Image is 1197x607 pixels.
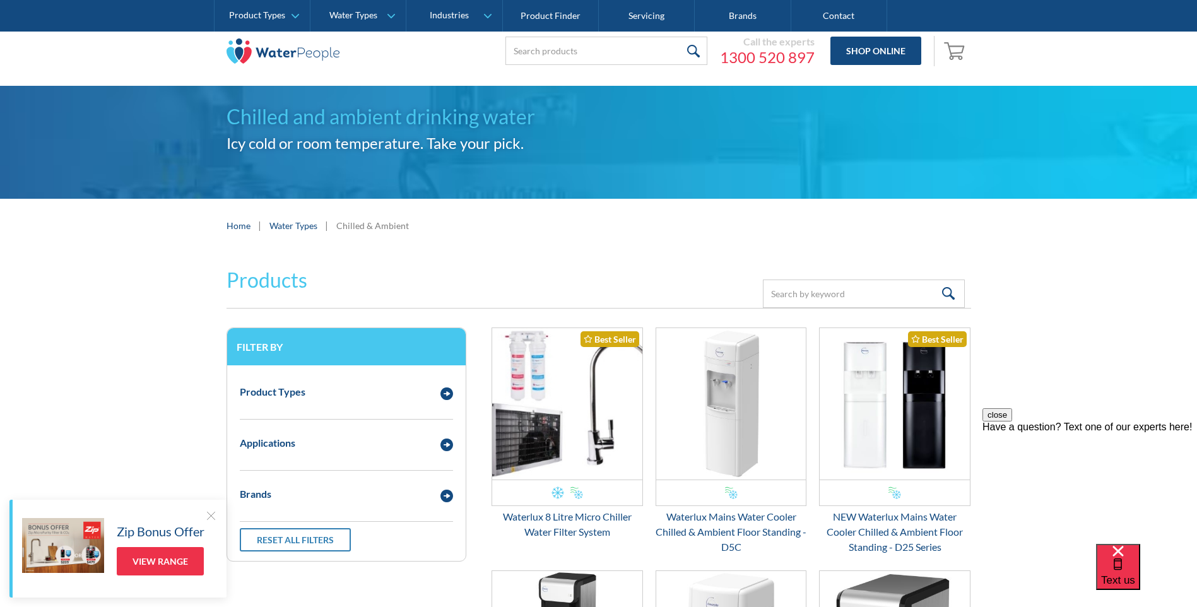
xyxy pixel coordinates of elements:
img: Waterlux Mains Water Cooler Chilled & Ambient Floor Standing - D5C [656,328,806,480]
div: | [324,218,330,233]
div: Water Types [329,10,377,21]
h2: Icy cold or room temperature. Take your pick. [227,132,971,155]
img: Waterlux 8 Litre Micro Chiller Water Filter System [492,328,642,480]
h1: Chilled and ambient drinking water [227,102,971,132]
h3: Filter by [237,341,456,353]
a: Reset all filters [240,528,351,551]
a: 1300 520 897 [720,48,815,67]
div: Product Types [229,10,285,21]
div: Best Seller [908,331,967,347]
a: View Range [117,547,204,575]
div: | [257,218,263,233]
iframe: podium webchat widget prompt [982,408,1197,560]
h2: Products [227,265,307,295]
a: Open empty cart [941,36,971,66]
div: Product Types [240,384,305,399]
div: Chilled & Ambient [336,219,409,232]
img: The Water People [227,38,340,64]
img: Zip Bonus Offer [22,518,104,573]
img: shopping cart [944,40,968,61]
a: Shop Online [830,37,921,65]
a: NEW Waterlux Mains Water Cooler Chilled & Ambient Floor Standing - D25 SeriesBest SellerNEW Water... [819,327,970,555]
div: Industries [430,10,469,21]
div: Brands [240,486,271,502]
h5: Zip Bonus Offer [117,522,204,541]
a: Waterlux Mains Water Cooler Chilled & Ambient Floor Standing - D5CWaterlux Mains Water Cooler Chi... [656,327,807,555]
a: Water Types [269,219,317,232]
div: Waterlux Mains Water Cooler Chilled & Ambient Floor Standing - D5C [656,509,807,555]
div: Waterlux 8 Litre Micro Chiller Water Filter System [492,509,643,539]
a: Home [227,219,251,232]
a: Waterlux 8 Litre Micro Chiller Water Filter SystemBest SellerWaterlux 8 Litre Micro Chiller Water... [492,327,643,539]
iframe: podium webchat widget bubble [1096,544,1197,607]
input: Search by keyword [763,280,965,308]
div: Best Seller [581,331,639,347]
div: Applications [240,435,295,451]
div: NEW Waterlux Mains Water Cooler Chilled & Ambient Floor Standing - D25 Series [819,509,970,555]
img: NEW Waterlux Mains Water Cooler Chilled & Ambient Floor Standing - D25 Series [820,328,970,480]
input: Search products [505,37,707,65]
div: Call the experts [720,35,815,48]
